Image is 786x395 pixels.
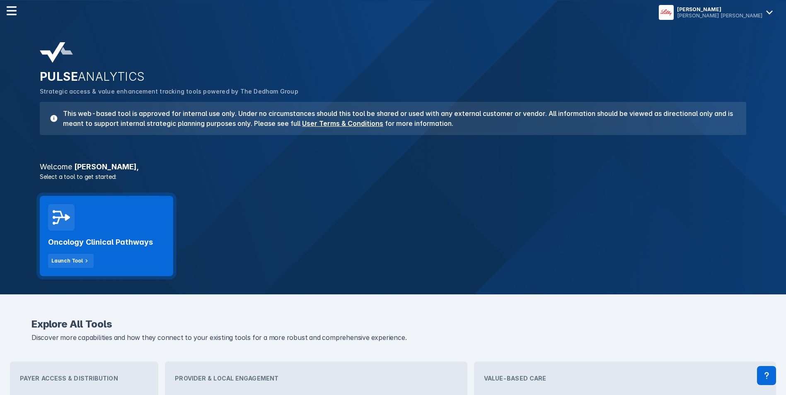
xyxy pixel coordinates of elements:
[677,6,763,12] div: [PERSON_NAME]
[48,254,94,268] button: Launch Tool
[35,172,751,181] p: Select a tool to get started:
[168,365,464,392] div: Provider & Local Engagement
[40,162,72,171] span: Welcome
[477,365,773,392] div: Value-Based Care
[78,70,145,84] span: ANALYTICS
[31,332,755,343] p: Discover more capabilities and how they connect to your existing tools for a more robust and comp...
[31,319,755,329] h2: Explore All Tools
[660,7,672,18] img: menu button
[40,42,73,63] img: pulse-analytics-logo
[40,87,746,96] p: Strategic access & value enhancement tracking tools powered by The Dedham Group
[13,365,155,392] div: Payer Access & Distribution
[677,12,763,19] div: [PERSON_NAME] [PERSON_NAME]
[51,257,83,265] div: Launch Tool
[58,108,736,128] h3: This web-based tool is approved for internal use only. Under no circumstances should this tool be...
[40,196,173,276] a: Oncology Clinical PathwaysLaunch Tool
[757,366,776,385] div: Contact Support
[35,163,751,171] h3: [PERSON_NAME] ,
[48,237,153,247] h2: Oncology Clinical Pathways
[7,6,17,16] img: menu--horizontal.svg
[40,70,746,84] h2: PULSE
[302,119,383,128] a: User Terms & Conditions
